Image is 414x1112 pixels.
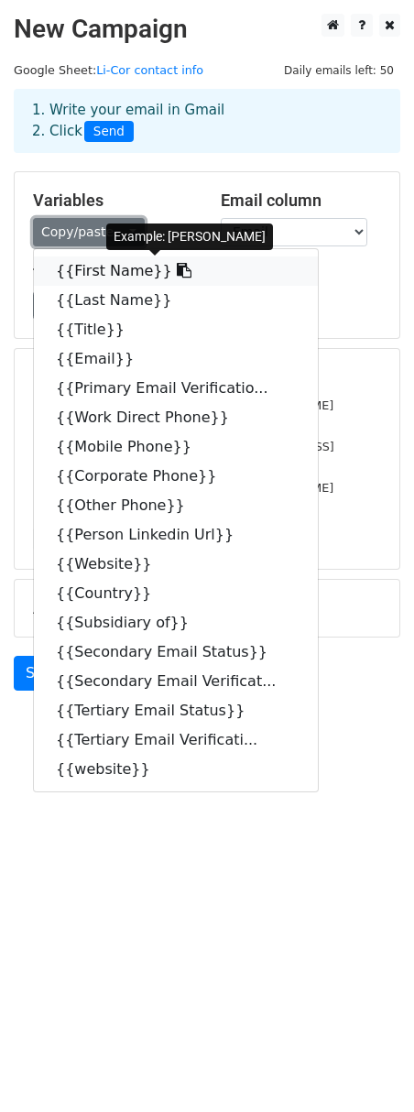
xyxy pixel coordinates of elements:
[34,725,318,755] a: {{Tertiary Email Verificati...
[34,667,318,696] a: {{Secondary Email Verificat...
[96,63,203,77] a: Li-Cor contact info
[34,755,318,784] a: {{website}}
[34,403,318,432] a: {{Work Direct Phone}}
[278,60,400,81] span: Daily emails left: 50
[278,63,400,77] a: Daily emails left: 50
[84,121,134,143] span: Send
[322,1024,414,1112] iframe: Chat Widget
[34,520,318,550] a: {{Person Linkedin Url}}
[33,440,334,474] small: [PERSON_NAME][DOMAIN_NAME][EMAIL_ADDRESS][DOMAIN_NAME]
[34,432,318,462] a: {{Mobile Phone}}
[18,100,396,142] div: 1. Write your email in Gmail 2. Click
[34,344,318,374] a: {{Email}}
[34,491,318,520] a: {{Other Phone}}
[34,286,318,315] a: {{Last Name}}
[221,191,381,211] h5: Email column
[106,223,273,250] div: Example: [PERSON_NAME]
[34,696,318,725] a: {{Tertiary Email Status}}
[34,462,318,491] a: {{Corporate Phone}}
[34,315,318,344] a: {{Title}}
[34,550,318,579] a: {{Website}}
[33,191,193,211] h5: Variables
[34,374,318,403] a: {{Primary Email Verificatio...
[34,256,318,286] a: {{First Name}}
[34,638,318,667] a: {{Secondary Email Status}}
[34,608,318,638] a: {{Subsidiary of}}
[34,579,318,608] a: {{Country}}
[14,14,400,45] h2: New Campaign
[14,656,74,691] a: Send
[33,218,145,246] a: Copy/paste...
[14,63,203,77] small: Google Sheet:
